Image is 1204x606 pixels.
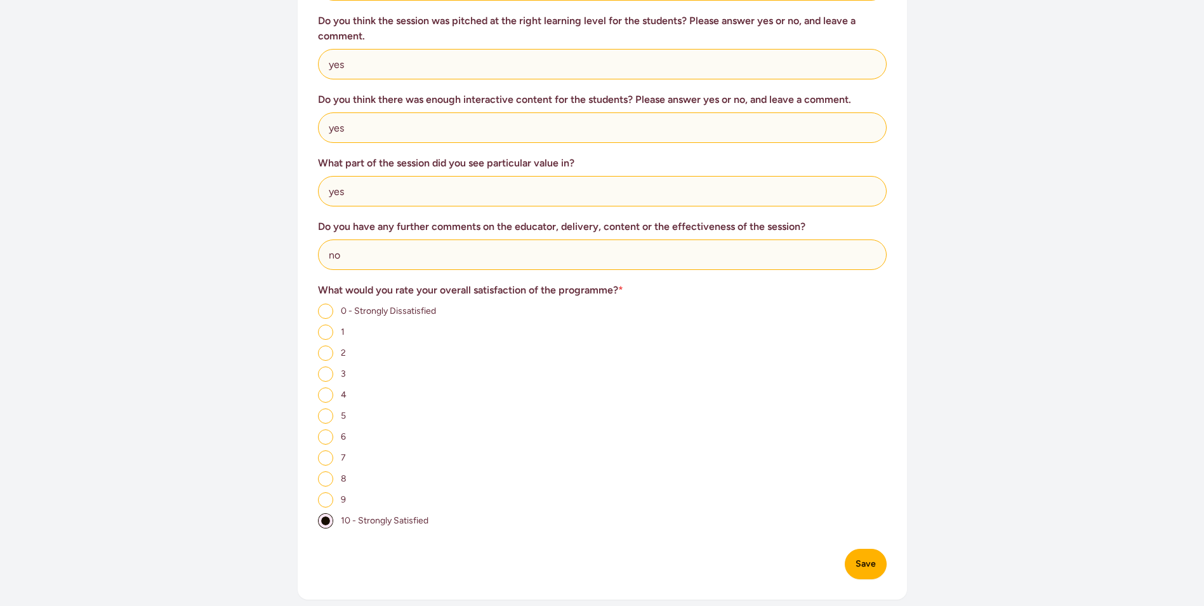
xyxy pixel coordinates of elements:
[318,492,333,508] input: 9
[341,515,428,526] span: 10 - Strongly Satisfied
[318,429,333,445] input: 6
[318,304,333,319] input: 0 - Strongly Dissatisfied
[845,549,887,579] button: Save
[318,408,333,424] input: 5
[318,513,333,529] input: 10 - Strongly Satisfied
[318,13,887,44] h3: Do you think the session was pitched at the right learning level for the students? Please answer ...
[341,389,347,400] span: 4
[318,471,333,487] input: 8
[318,450,333,466] input: 7
[341,410,346,421] span: 5
[318,325,333,340] input: 1
[318,283,887,298] h3: What would you rate your overall satisfaction of the programme?
[318,346,333,361] input: 2
[341,431,346,442] span: 6
[318,156,887,171] h3: What part of the session did you see particular value in?
[341,452,346,463] span: 7
[318,92,887,107] h3: Do you think there was enough interactive content for the students? Please answer yes or no, and ...
[341,473,347,484] span: 8
[341,494,346,505] span: 9
[318,387,333,403] input: 4
[341,368,346,379] span: 3
[341,327,345,337] span: 1
[318,367,333,382] input: 3
[341,306,436,316] span: 0 - Strongly Dissatisfied
[318,219,887,234] h3: Do you have any further comments on the educator, delivery, content or the effectiveness of the s...
[341,347,346,358] span: 2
